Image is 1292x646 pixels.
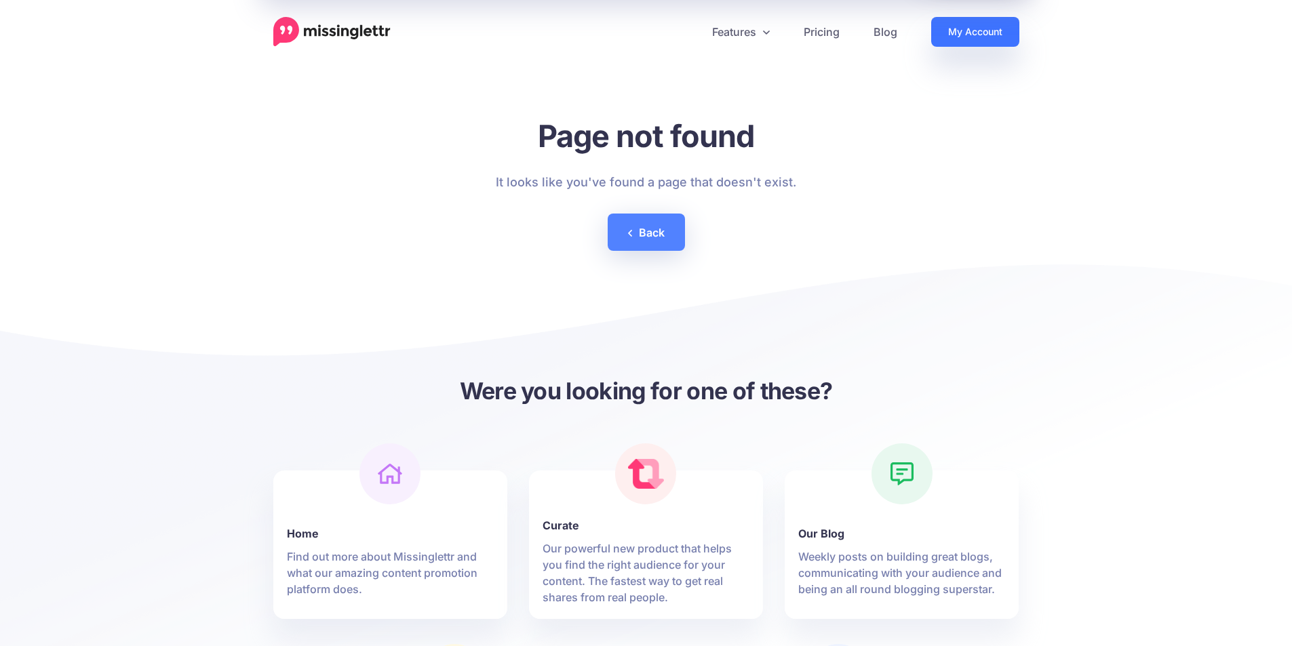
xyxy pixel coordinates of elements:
img: curate.png [628,459,665,489]
a: Pricing [787,17,857,47]
p: Our powerful new product that helps you find the right audience for your content. The fastest way... [543,540,749,605]
p: Weekly posts on building great blogs, communicating with your audience and being an all round blo... [798,548,1005,597]
b: Our Blog [798,525,1005,542]
a: My Account [931,17,1019,47]
a: Back [608,214,685,251]
a: Features [695,17,787,47]
a: Curate Our powerful new product that helps you find the right audience for your content. The fast... [543,501,749,605]
h3: Were you looking for one of these? [273,376,1019,406]
h1: Page not found [496,117,796,155]
a: Blog [857,17,914,47]
p: Find out more about Missinglettr and what our amazing content promotion platform does. [287,548,494,597]
a: Home Find out more about Missinglettr and what our amazing content promotion platform does. [287,509,494,597]
b: Curate [543,517,749,533]
a: Our Blog Weekly posts on building great blogs, communicating with your audience and being an all ... [798,509,1005,597]
p: It looks like you've found a page that doesn't exist. [496,171,796,193]
b: Home [287,525,494,542]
